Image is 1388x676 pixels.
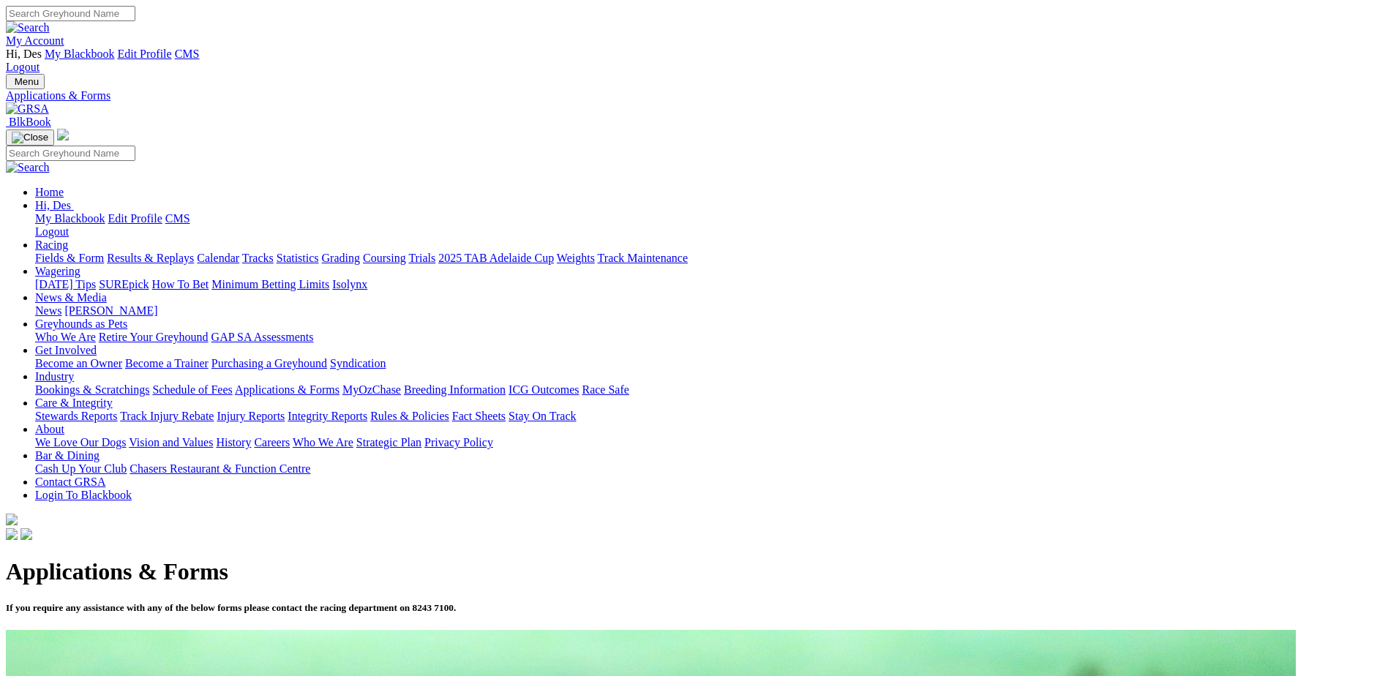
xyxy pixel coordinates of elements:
[20,528,32,540] img: twitter.svg
[293,436,353,448] a: Who We Are
[152,383,232,396] a: Schedule of Fees
[509,383,579,396] a: ICG Outcomes
[6,129,54,146] button: Toggle navigation
[332,278,367,290] a: Isolynx
[35,278,96,290] a: [DATE] Tips
[35,436,1382,449] div: About
[211,357,327,369] a: Purchasing a Greyhound
[45,48,115,60] a: My Blackbook
[6,74,45,89] button: Toggle navigation
[6,48,1382,74] div: My Account
[6,146,135,161] input: Search
[211,278,329,290] a: Minimum Betting Limits
[125,357,209,369] a: Become a Trainer
[6,558,1382,585] h1: Applications & Forms
[35,331,96,343] a: Who We Are
[35,357,1382,370] div: Get Involved
[404,383,506,396] a: Breeding Information
[322,252,360,264] a: Grading
[9,116,51,128] span: BlkBook
[35,410,117,422] a: Stewards Reports
[35,252,1382,265] div: Racing
[6,61,40,73] a: Logout
[211,331,314,343] a: GAP SA Assessments
[35,186,64,198] a: Home
[35,239,68,251] a: Racing
[242,252,274,264] a: Tracks
[557,252,595,264] a: Weights
[35,370,74,383] a: Industry
[509,410,576,422] a: Stay On Track
[15,76,39,87] span: Menu
[152,278,209,290] a: How To Bet
[6,161,50,174] img: Search
[6,116,51,128] a: BlkBook
[35,212,1382,239] div: Hi, Des
[216,436,251,448] a: History
[57,129,69,140] img: logo-grsa-white.png
[35,304,61,317] a: News
[35,383,149,396] a: Bookings & Scratchings
[35,318,127,330] a: Greyhounds as Pets
[6,89,1382,102] a: Applications & Forms
[165,212,190,225] a: CMS
[582,383,629,396] a: Race Safe
[35,199,74,211] a: Hi, Des
[130,462,310,475] a: Chasers Restaurant & Function Centre
[330,357,386,369] a: Syndication
[35,199,71,211] span: Hi, Des
[35,462,1382,476] div: Bar & Dining
[129,436,213,448] a: Vision and Values
[6,102,49,116] img: GRSA
[107,252,194,264] a: Results & Replays
[35,410,1382,423] div: Care & Integrity
[35,278,1382,291] div: Wagering
[217,410,285,422] a: Injury Reports
[356,436,421,448] a: Strategic Plan
[12,132,48,143] img: Close
[35,212,105,225] a: My Blackbook
[370,410,449,422] a: Rules & Policies
[108,212,162,225] a: Edit Profile
[6,6,135,21] input: Search
[6,21,50,34] img: Search
[120,410,214,422] a: Track Injury Rebate
[6,34,64,47] a: My Account
[35,436,126,448] a: We Love Our Dogs
[35,331,1382,344] div: Greyhounds as Pets
[35,225,69,238] a: Logout
[35,252,104,264] a: Fields & Form
[35,449,100,462] a: Bar & Dining
[277,252,319,264] a: Statistics
[363,252,406,264] a: Coursing
[288,410,367,422] a: Integrity Reports
[424,436,493,448] a: Privacy Policy
[35,476,105,488] a: Contact GRSA
[35,383,1382,397] div: Industry
[6,514,18,525] img: logo-grsa-white.png
[35,304,1382,318] div: News & Media
[117,48,171,60] a: Edit Profile
[6,602,1382,614] h5: If you require any assistance with any of the below forms please contact the racing department on...
[342,383,401,396] a: MyOzChase
[6,48,42,60] span: Hi, Des
[99,331,209,343] a: Retire Your Greyhound
[235,383,340,396] a: Applications & Forms
[35,462,127,475] a: Cash Up Your Club
[197,252,239,264] a: Calendar
[64,304,157,317] a: [PERSON_NAME]
[35,291,107,304] a: News & Media
[35,265,80,277] a: Wagering
[6,528,18,540] img: facebook.svg
[438,252,554,264] a: 2025 TAB Adelaide Cup
[408,252,435,264] a: Trials
[254,436,290,448] a: Careers
[35,423,64,435] a: About
[35,397,113,409] a: Care & Integrity
[452,410,506,422] a: Fact Sheets
[175,48,200,60] a: CMS
[35,489,132,501] a: Login To Blackbook
[35,357,122,369] a: Become an Owner
[99,278,149,290] a: SUREpick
